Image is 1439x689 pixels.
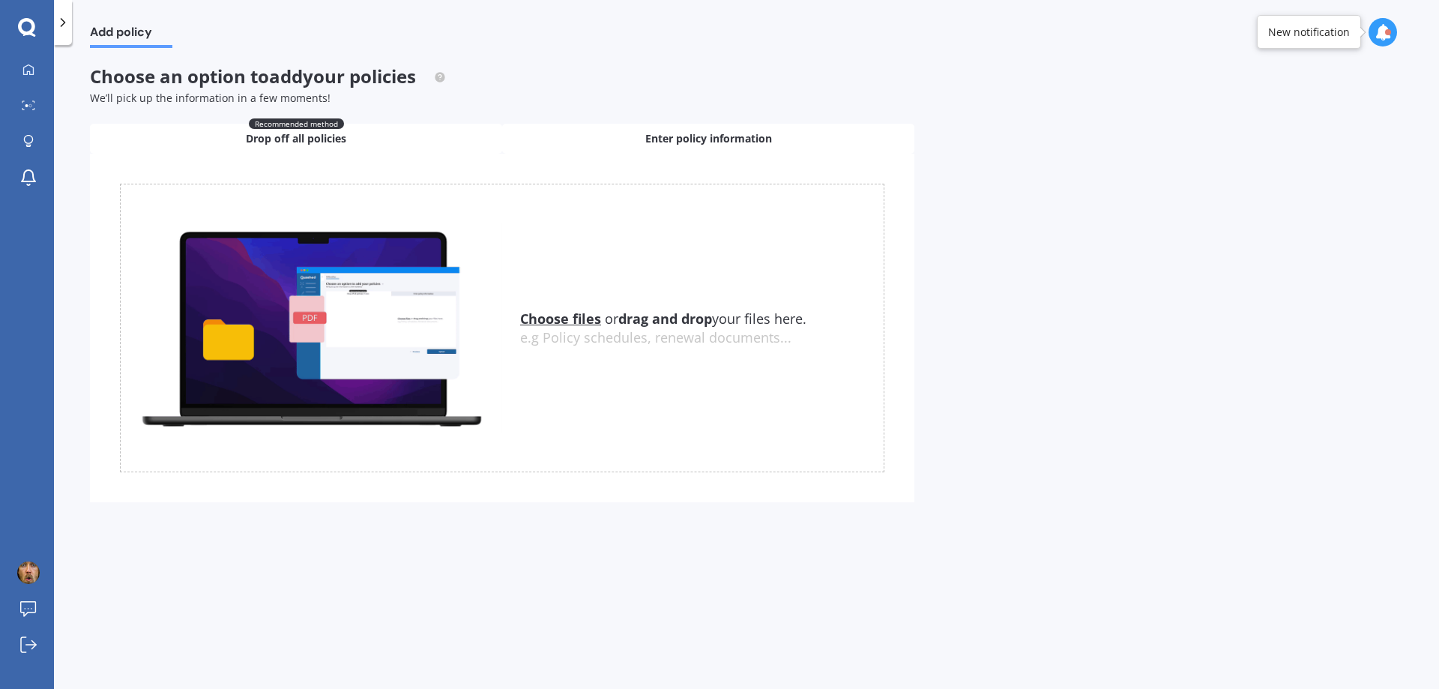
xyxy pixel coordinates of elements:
img: ACg8ocL5SU5XqSlMkIgwF5s6iH2xr28fq_wsznpiXd4YtTw1RQ5t_kK5=s96-c [17,562,40,584]
div: e.g Policy schedules, renewal documents... [520,330,884,346]
span: We’ll pick up the information in a few moments! [90,91,331,105]
b: drag and drop [618,310,712,328]
span: Drop off all policies [246,131,346,146]
span: Recommended method [249,118,344,129]
span: Enter policy information [645,131,772,146]
span: Add policy [90,25,172,45]
img: upload.de96410c8ce839c3fdd5.gif [121,223,502,433]
span: Choose an option [90,64,446,88]
u: Choose files [520,310,601,328]
span: or your files here. [520,310,806,328]
div: New notification [1268,25,1350,40]
span: to add your policies [250,64,416,88]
